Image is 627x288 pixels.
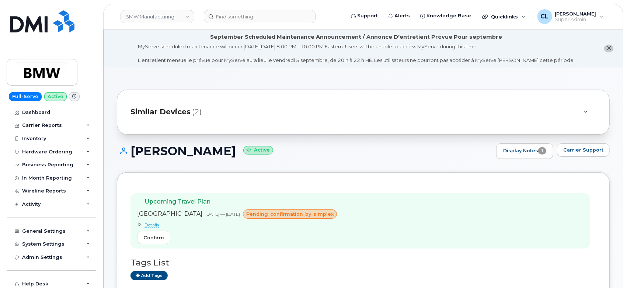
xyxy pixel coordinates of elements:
[246,211,334,218] span: pending_confirmation_by_simplex
[137,222,340,228] summary: Details
[130,107,191,117] span: Similar Devices
[143,234,164,241] span: Confirm
[137,231,170,244] button: Confirm
[210,33,502,41] div: September Scheduled Maintenance Announcement / Annonce D'entretient Prévue Pour septembre
[557,143,610,157] button: Carrier Support
[130,271,168,280] a: Add tags
[205,211,240,217] span: [DATE] — [DATE]
[192,107,202,117] span: (2)
[595,256,621,282] iframe: Messenger Launcher
[243,146,273,155] small: Active
[538,147,546,155] span: 1
[130,258,596,267] h3: Tags List
[137,210,202,217] span: [GEOGRAPHIC_DATA]
[496,143,553,159] a: Display Notes1
[144,222,159,228] span: Details
[563,146,603,153] span: Carrier Support
[138,43,575,64] div: MyServe scheduled maintenance will occur [DATE][DATE] 8:00 PM - 10:00 PM Eastern. Users will be u...
[117,145,492,157] h1: [PERSON_NAME]
[604,45,613,52] button: close notification
[144,198,210,205] span: Upcoming Travel Plan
